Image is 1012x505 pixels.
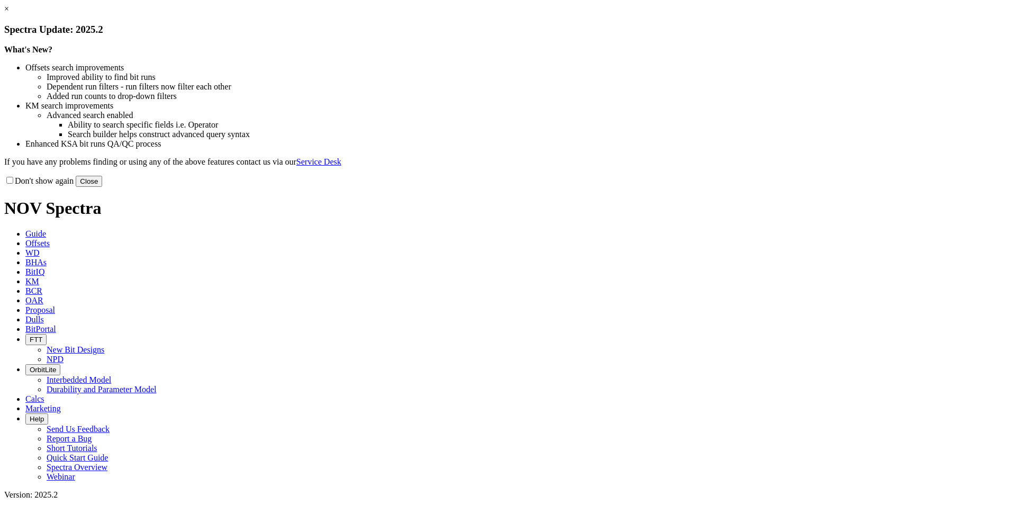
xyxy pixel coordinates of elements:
strong: What's New? [4,45,52,54]
span: Proposal [25,305,55,314]
span: Help [30,415,44,423]
span: OAR [25,296,43,305]
a: Service Desk [296,157,341,166]
span: Offsets [25,239,50,248]
a: NPD [47,355,64,364]
h1: NOV Spectra [4,199,1008,218]
a: Durability and Parameter Model [47,385,157,394]
a: Short Tutorials [47,444,97,453]
div: Version: 2025.2 [4,490,1008,500]
li: Dependent run filters - run filters now filter each other [47,82,1008,92]
a: Send Us Feedback [47,425,110,434]
li: Enhanced KSA bit runs QA/QC process [25,139,1008,149]
span: Marketing [25,404,61,413]
li: Improved ability to find bit runs [47,73,1008,82]
a: Report a Bug [47,434,92,443]
a: New Bit Designs [47,345,104,354]
li: Advanced search enabled [47,111,1008,120]
span: BitPortal [25,324,56,333]
a: Quick Start Guide [47,453,108,462]
li: Offsets search improvements [25,63,1008,73]
span: WD [25,248,40,257]
a: Interbedded Model [47,375,111,384]
a: Spectra Overview [47,463,107,472]
li: KM search improvements [25,101,1008,111]
span: OrbitLite [30,366,56,374]
span: Guide [25,229,46,238]
li: Search builder helps construct advanced query syntax [68,130,1008,139]
label: Don't show again [4,176,74,185]
span: Dulls [25,315,44,324]
span: BCR [25,286,42,295]
input: Don't show again [6,177,13,184]
li: Added run counts to drop-down filters [47,92,1008,101]
a: Webinar [47,472,75,481]
a: × [4,4,9,13]
button: Close [76,176,102,187]
span: Calcs [25,394,44,403]
span: KM [25,277,39,286]
span: FTT [30,336,42,344]
h3: Spectra Update: 2025.2 [4,24,1008,35]
span: BitIQ [25,267,44,276]
p: If you have any problems finding or using any of the above features contact us via our [4,157,1008,167]
span: BHAs [25,258,47,267]
li: Ability to search specific fields i.e. Operator [68,120,1008,130]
